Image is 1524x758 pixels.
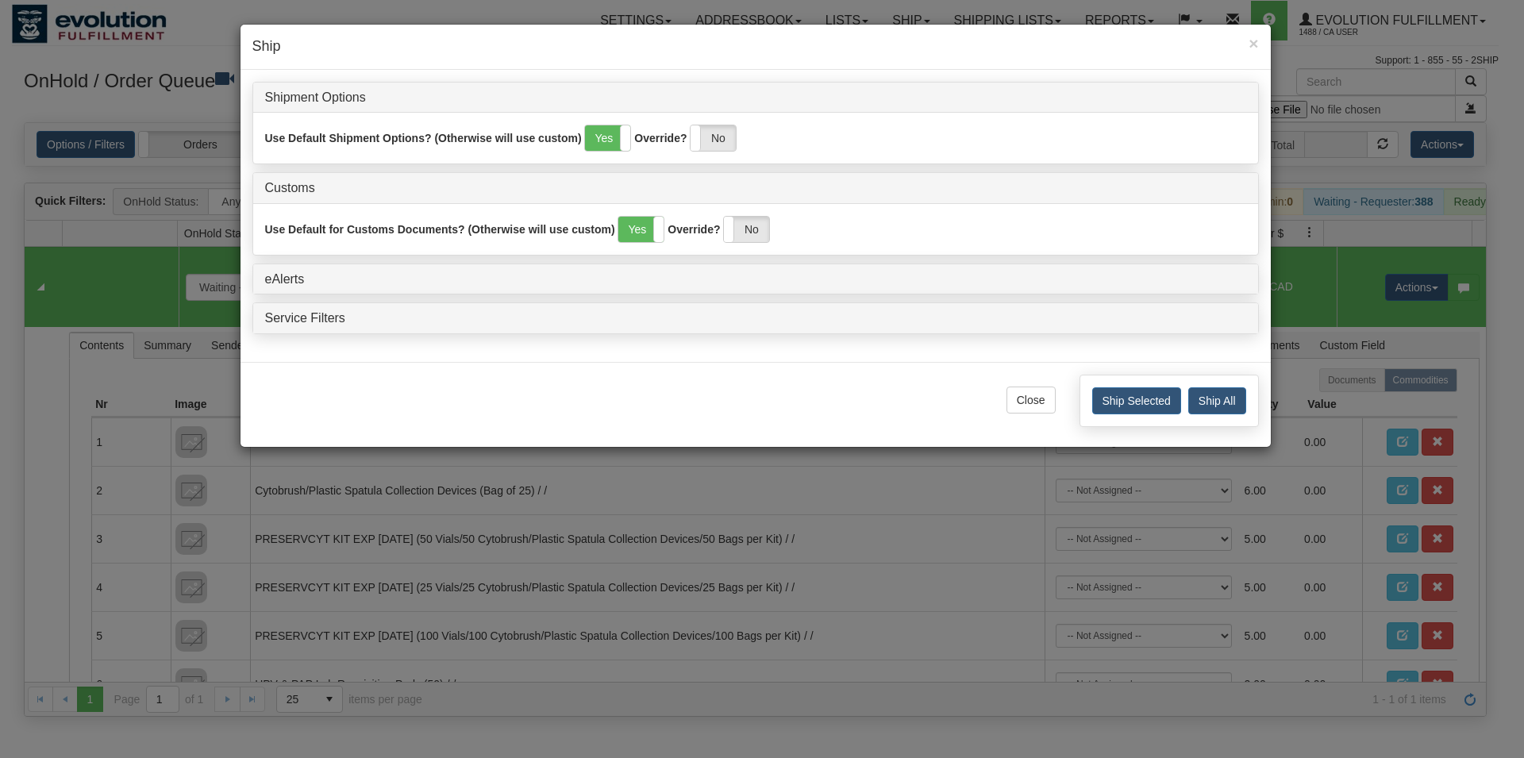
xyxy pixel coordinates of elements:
button: Ship Selected [1092,387,1181,414]
button: Ship All [1188,387,1246,414]
a: Customs [265,181,315,194]
label: Yes [618,217,664,242]
label: Yes [585,125,630,151]
label: No [724,217,769,242]
h4: Ship [252,37,1259,57]
button: Close [1006,387,1056,414]
a: eAlerts [265,272,305,286]
button: Close [1249,35,1258,52]
label: Use Default for Customs Documents? (Otherwise will use custom) [265,221,615,237]
a: Service Filters [265,311,345,325]
label: No [691,125,736,151]
span: × [1249,34,1258,52]
a: Shipment Options [265,90,366,104]
label: Use Default Shipment Options? (Otherwise will use custom) [265,130,582,146]
label: Override? [668,221,720,237]
label: Override? [634,130,687,146]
